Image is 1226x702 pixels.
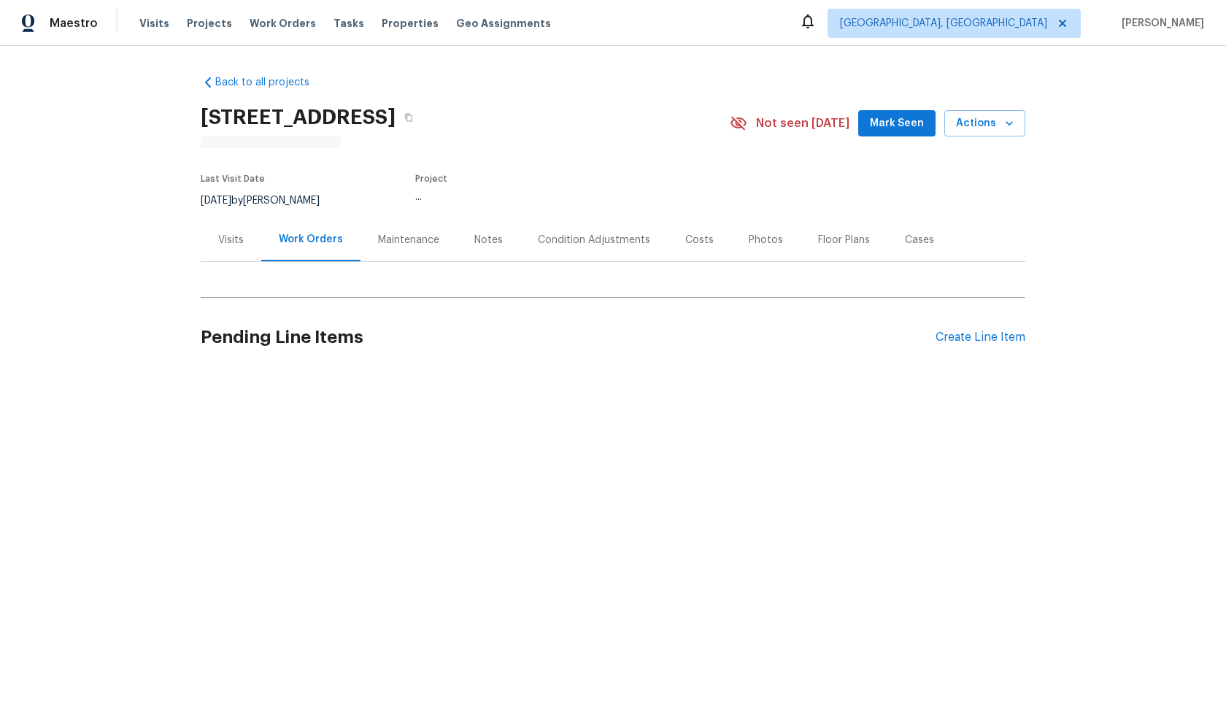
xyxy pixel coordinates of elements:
span: Project [415,174,447,183]
span: Actions [956,115,1014,133]
span: Properties [382,16,439,31]
span: Not seen [DATE] [756,116,849,131]
div: by [PERSON_NAME] [201,192,337,209]
span: Geo Assignments [456,16,551,31]
div: Notes [474,233,503,247]
span: [PERSON_NAME] [1116,16,1204,31]
div: Work Orders [279,232,343,247]
span: [DATE] [201,196,231,206]
div: Floor Plans [818,233,870,247]
div: ... [415,192,695,202]
div: Costs [685,233,714,247]
button: Actions [944,110,1025,137]
span: Maestro [50,16,98,31]
div: Photos [749,233,783,247]
div: Maintenance [378,233,439,247]
div: Condition Adjustments [538,233,650,247]
div: Cases [905,233,934,247]
a: Back to all projects [201,75,341,90]
h2: [STREET_ADDRESS] [201,110,396,125]
span: Visits [139,16,169,31]
button: Copy Address [396,104,422,131]
span: Last Visit Date [201,174,265,183]
span: [GEOGRAPHIC_DATA], [GEOGRAPHIC_DATA] [840,16,1047,31]
div: Visits [218,233,244,247]
span: Projects [187,16,232,31]
button: Mark Seen [858,110,936,137]
span: Mark Seen [870,115,924,133]
span: Work Orders [250,16,316,31]
div: Create Line Item [936,331,1025,344]
span: Tasks [334,18,364,28]
h2: Pending Line Items [201,304,936,371]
